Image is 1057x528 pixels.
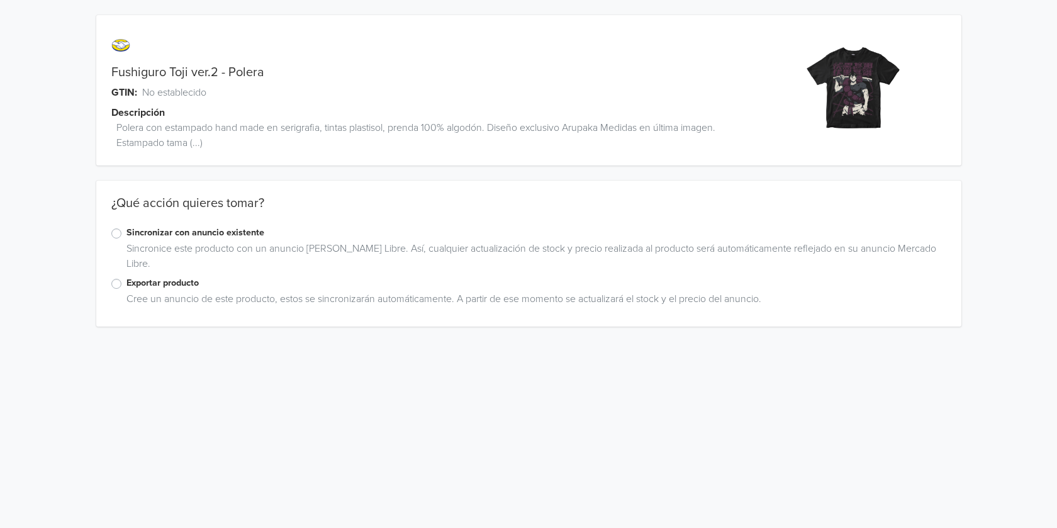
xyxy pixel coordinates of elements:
a: Fushiguro Toji ver.2 - Polera [111,65,264,80]
div: Cree un anuncio de este producto, estos se sincronizarán automáticamente. A partir de ese momento... [121,291,946,312]
label: Exportar producto [126,276,946,290]
div: ¿Qué acción quieres tomar? [96,196,961,226]
img: product_image [805,40,900,135]
span: Polera con estampado hand made en serigrafia, tintas plastisol, prenda 100% algodón. Diseño exclu... [116,120,760,150]
span: GTIN: [111,85,137,100]
div: Sincronice este producto con un anuncio [PERSON_NAME] Libre. Así, cualquier actualización de stoc... [121,241,946,276]
span: No establecido [142,85,206,100]
span: Descripción [111,105,165,120]
label: Sincronizar con anuncio existente [126,226,946,240]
